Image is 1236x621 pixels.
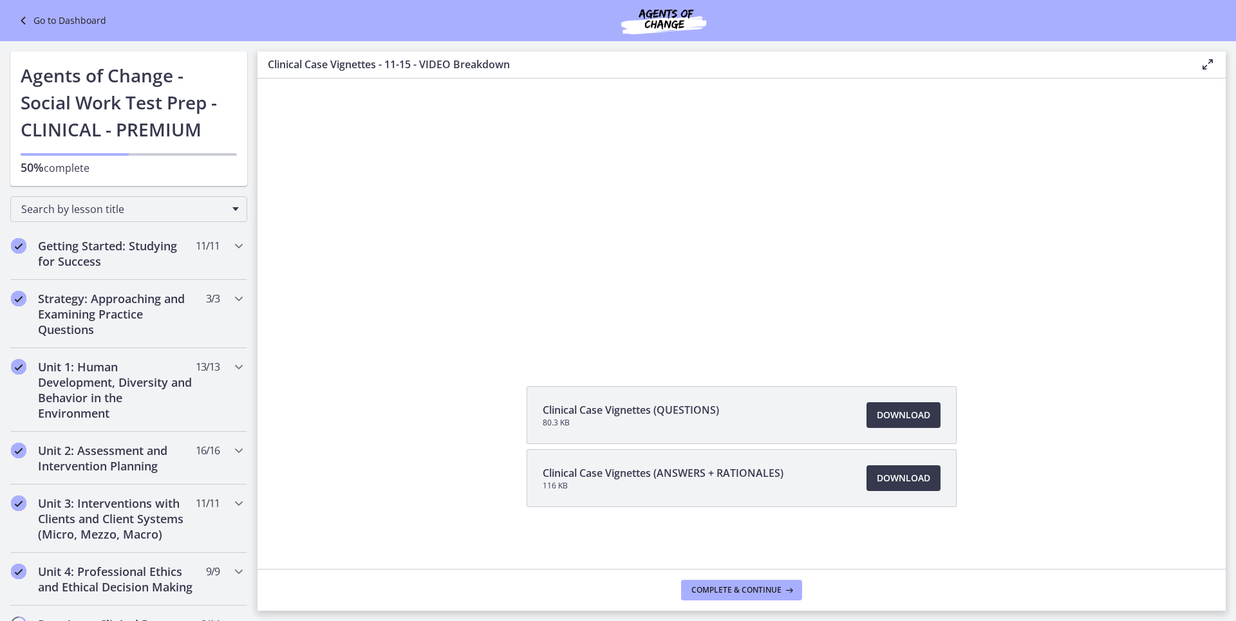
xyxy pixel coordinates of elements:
p: complete [21,160,237,176]
span: 13 / 13 [196,359,220,375]
i: Completed [11,564,26,579]
span: 50% [21,160,44,175]
span: Download [877,407,930,423]
h3: Clinical Case Vignettes - 11-15 - VIDEO Breakdown [268,57,1179,72]
span: 11 / 11 [196,238,220,254]
h2: Strategy: Approaching and Examining Practice Questions [38,291,195,337]
span: Clinical Case Vignettes (QUESTIONS) [543,402,719,418]
h2: Getting Started: Studying for Success [38,238,195,269]
i: Completed [11,238,26,254]
h2: Unit 4: Professional Ethics and Ethical Decision Making [38,564,195,595]
i: Completed [11,443,26,458]
img: Agents of Change [586,5,741,36]
h1: Agents of Change - Social Work Test Prep - CLINICAL - PREMIUM [21,62,237,143]
span: Search by lesson title [21,202,226,216]
span: 116 KB [543,481,783,491]
h2: Unit 1: Human Development, Diversity and Behavior in the Environment [38,359,195,421]
i: Completed [11,291,26,306]
span: 11 / 11 [196,496,220,511]
span: Clinical Case Vignettes (ANSWERS + RATIONALES) [543,465,783,481]
a: Go to Dashboard [15,13,106,28]
span: 80.3 KB [543,418,719,428]
i: Completed [11,496,26,511]
span: 9 / 9 [206,564,220,579]
h2: Unit 3: Interventions with Clients and Client Systems (Micro, Mezzo, Macro) [38,496,195,542]
a: Download [866,465,941,491]
span: 3 / 3 [206,291,220,306]
div: Search by lesson title [10,196,247,222]
i: Completed [11,359,26,375]
span: 16 / 16 [196,443,220,458]
h2: Unit 2: Assessment and Intervention Planning [38,443,195,474]
button: Complete & continue [681,580,802,600]
span: Complete & continue [691,585,782,595]
span: Download [877,470,930,486]
a: Download [866,402,941,428]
